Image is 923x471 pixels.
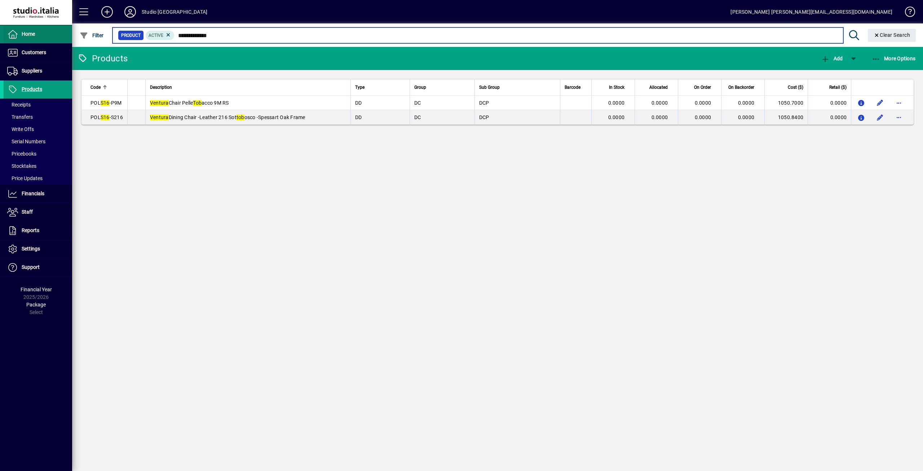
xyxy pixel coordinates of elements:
[7,126,34,132] span: Write Offs
[4,203,72,221] a: Staff
[149,33,163,38] span: Active
[596,83,631,91] div: In Stock
[7,114,33,120] span: Transfers
[695,100,711,106] span: 0.0000
[90,83,101,91] span: Code
[868,29,916,42] button: Clear
[609,83,624,91] span: In Stock
[4,44,72,62] a: Customers
[4,222,72,240] a: Reports
[96,5,119,18] button: Add
[893,112,905,123] button: More options
[22,49,46,55] span: Customers
[874,32,910,38] span: Clear Search
[150,114,169,120] em: Ventura
[479,83,556,91] div: Sub Group
[4,62,72,80] a: Suppliers
[414,83,426,91] span: Group
[726,83,761,91] div: On Backorder
[738,100,755,106] span: 0.0000
[4,111,72,123] a: Transfers
[829,83,847,91] span: Retail ($)
[7,163,36,169] span: Stocktakes
[26,302,46,308] span: Package
[738,114,755,120] span: 0.0000
[355,114,362,120] span: DD
[22,68,42,74] span: Suppliers
[90,83,123,91] div: Code
[479,114,489,120] span: DCP
[7,151,36,157] span: Pricebooks
[4,135,72,148] a: Serial Numbers
[874,97,886,109] button: Edit
[565,83,587,91] div: Barcode
[150,83,346,91] div: Description
[900,1,914,25] a: Knowledge Base
[21,287,52,292] span: Financial Year
[22,246,40,252] span: Settings
[22,264,40,270] span: Support
[808,96,851,110] td: 0.0000
[90,114,123,120] span: POL -S216
[788,83,803,91] span: Cost ($)
[146,31,175,40] mat-chip: Activation Status: Active
[150,83,172,91] span: Description
[150,100,229,106] span: Chair Pelle acco 9M RS
[479,83,500,91] span: Sub Group
[414,83,470,91] div: Group
[728,83,754,91] span: On Backorder
[4,123,72,135] a: Write Offs
[355,83,405,91] div: Type
[730,6,892,18] div: [PERSON_NAME] [PERSON_NAME][EMAIL_ADDRESS][DOMAIN_NAME]
[150,114,305,120] span: Dining Chair -Leather 216 Sot osco -Spessart Oak Frame
[683,83,717,91] div: On Order
[150,100,169,106] em: Ventura
[893,97,905,109] button: More options
[819,52,844,65] button: Add
[4,240,72,258] a: Settings
[608,114,625,120] span: 0.0000
[101,114,110,120] em: S16
[22,31,35,37] span: Home
[355,83,365,91] span: Type
[4,258,72,276] a: Support
[652,100,668,106] span: 0.0000
[119,5,142,18] button: Profile
[7,102,31,108] span: Receipts
[639,83,674,91] div: Allocated
[4,160,72,172] a: Stocktakes
[4,172,72,184] a: Price Updates
[4,148,72,160] a: Pricebooks
[874,112,886,123] button: Edit
[22,209,33,215] span: Staff
[193,100,202,106] em: Tob
[22,86,42,92] span: Products
[565,83,580,91] span: Barcode
[764,96,808,110] td: 1050.7000
[142,6,207,18] div: Studio [GEOGRAPHIC_DATA]
[414,100,421,106] span: DC
[695,114,711,120] span: 0.0000
[4,185,72,203] a: Financials
[414,114,421,120] span: DC
[22,227,39,233] span: Reports
[22,191,44,196] span: Financials
[7,139,45,144] span: Serial Numbers
[4,99,72,111] a: Receipts
[355,100,362,106] span: DD
[121,32,141,39] span: Product
[764,110,808,125] td: 1050.8400
[608,100,625,106] span: 0.0000
[80,32,104,38] span: Filter
[78,29,106,42] button: Filter
[101,100,110,106] em: S16
[821,56,843,61] span: Add
[870,52,918,65] button: More Options
[4,25,72,43] a: Home
[78,53,128,64] div: Products
[7,175,43,181] span: Price Updates
[237,114,244,120] em: tob
[872,56,916,61] span: More Options
[90,100,122,106] span: POL -P9M
[652,114,668,120] span: 0.0000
